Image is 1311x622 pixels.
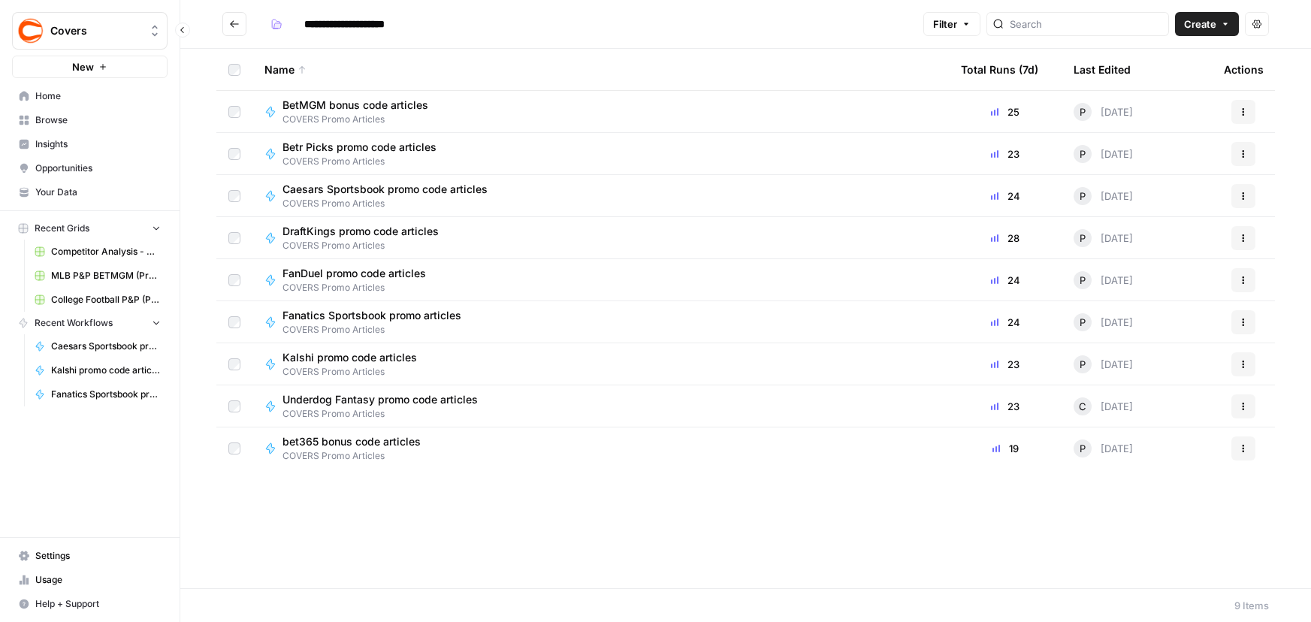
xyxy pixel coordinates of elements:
a: Competitor Analysis - URL Specific Grid [28,240,168,264]
div: 28 [961,231,1050,246]
span: COVERS Promo Articles [282,281,438,294]
div: 24 [961,189,1050,204]
a: bet365 bonus code articlesCOVERS Promo Articles [264,434,937,463]
span: COVERS Promo Articles [282,155,449,168]
span: New [72,59,94,74]
span: Betr Picks promo code articles [282,140,436,155]
a: Usage [12,568,168,592]
a: Caesars Sportsbook promo code articles [28,334,168,358]
div: 9 Items [1234,598,1269,613]
div: 24 [961,315,1050,330]
a: Kalshi promo code articles [28,358,168,382]
a: Settings [12,544,168,568]
a: Home [12,84,168,108]
span: Fanatics Sportsbook promo articles [51,388,161,401]
div: [DATE] [1074,355,1133,373]
div: [DATE] [1074,271,1133,289]
span: Caesars Sportsbook promo code articles [51,340,161,353]
div: [DATE] [1074,313,1133,331]
div: 25 [961,104,1050,119]
span: P [1080,189,1086,204]
span: Home [35,89,161,103]
button: Workspace: Covers [12,12,168,50]
div: [DATE] [1074,439,1133,457]
span: P [1080,273,1086,288]
span: P [1080,146,1086,162]
span: COVERS Promo Articles [282,239,451,252]
span: P [1080,231,1086,246]
img: Covers Logo [17,17,44,44]
a: Betr Picks promo code articlesCOVERS Promo Articles [264,140,937,168]
span: Your Data [35,186,161,199]
a: DraftKings promo code articlesCOVERS Promo Articles [264,224,937,252]
div: [DATE] [1074,229,1133,247]
span: Fanatics Sportsbook promo articles [282,308,461,323]
a: FanDuel promo code articlesCOVERS Promo Articles [264,266,937,294]
span: DraftKings promo code articles [282,224,439,239]
div: 23 [961,399,1050,414]
a: MLB P&P BETMGM (Production) Grid (1) [28,264,168,288]
div: 24 [961,273,1050,288]
div: [DATE] [1074,145,1133,163]
span: P [1080,357,1086,372]
span: BetMGM bonus code articles [282,98,428,113]
span: Create [1184,17,1216,32]
span: C [1079,399,1086,414]
span: COVERS Promo Articles [282,197,500,210]
a: College Football P&P (Production) Grid (2) [28,288,168,312]
div: Total Runs (7d) [961,49,1038,90]
div: 23 [961,146,1050,162]
span: Covers [50,23,141,38]
div: Last Edited [1074,49,1131,90]
span: Opportunities [35,162,161,175]
div: Name [264,49,937,90]
button: Recent Workflows [12,312,168,334]
a: Opportunities [12,156,168,180]
span: COVERS Promo Articles [282,449,433,463]
a: Kalshi promo code articlesCOVERS Promo Articles [264,350,937,379]
span: P [1080,104,1086,119]
button: Filter [923,12,980,36]
span: Recent Grids [35,222,89,235]
button: Go back [222,12,246,36]
a: Your Data [12,180,168,204]
span: Usage [35,573,161,587]
span: Competitor Analysis - URL Specific Grid [51,245,161,258]
div: 23 [961,357,1050,372]
div: 19 [961,441,1050,456]
button: Help + Support [12,592,168,616]
span: Recent Workflows [35,316,113,330]
div: [DATE] [1074,187,1133,205]
span: FanDuel promo code articles [282,266,426,281]
button: Create [1175,12,1239,36]
a: Insights [12,132,168,156]
span: Insights [35,137,161,151]
span: Kalshi promo code articles [282,350,417,365]
span: bet365 bonus code articles [282,434,421,449]
button: Recent Grids [12,217,168,240]
span: P [1080,315,1086,330]
div: [DATE] [1074,103,1133,121]
span: Underdog Fantasy promo code articles [282,392,478,407]
span: Settings [35,549,161,563]
span: COVERS Promo Articles [282,323,473,337]
div: Actions [1224,49,1264,90]
span: P [1080,441,1086,456]
span: MLB P&P BETMGM (Production) Grid (1) [51,269,161,282]
a: Underdog Fantasy promo code articlesCOVERS Promo Articles [264,392,937,421]
input: Search [1010,17,1162,32]
a: Browse [12,108,168,132]
span: Kalshi promo code articles [51,364,161,377]
span: COVERS Promo Articles [282,365,429,379]
div: [DATE] [1074,397,1133,415]
button: New [12,56,168,78]
a: BetMGM bonus code articlesCOVERS Promo Articles [264,98,937,126]
span: Caesars Sportsbook promo code articles [282,182,488,197]
span: Help + Support [35,597,161,611]
a: Caesars Sportsbook promo code articlesCOVERS Promo Articles [264,182,937,210]
a: Fanatics Sportsbook promo articles [28,382,168,406]
span: Filter [933,17,957,32]
span: College Football P&P (Production) Grid (2) [51,293,161,306]
span: Browse [35,113,161,127]
span: COVERS Promo Articles [282,407,490,421]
